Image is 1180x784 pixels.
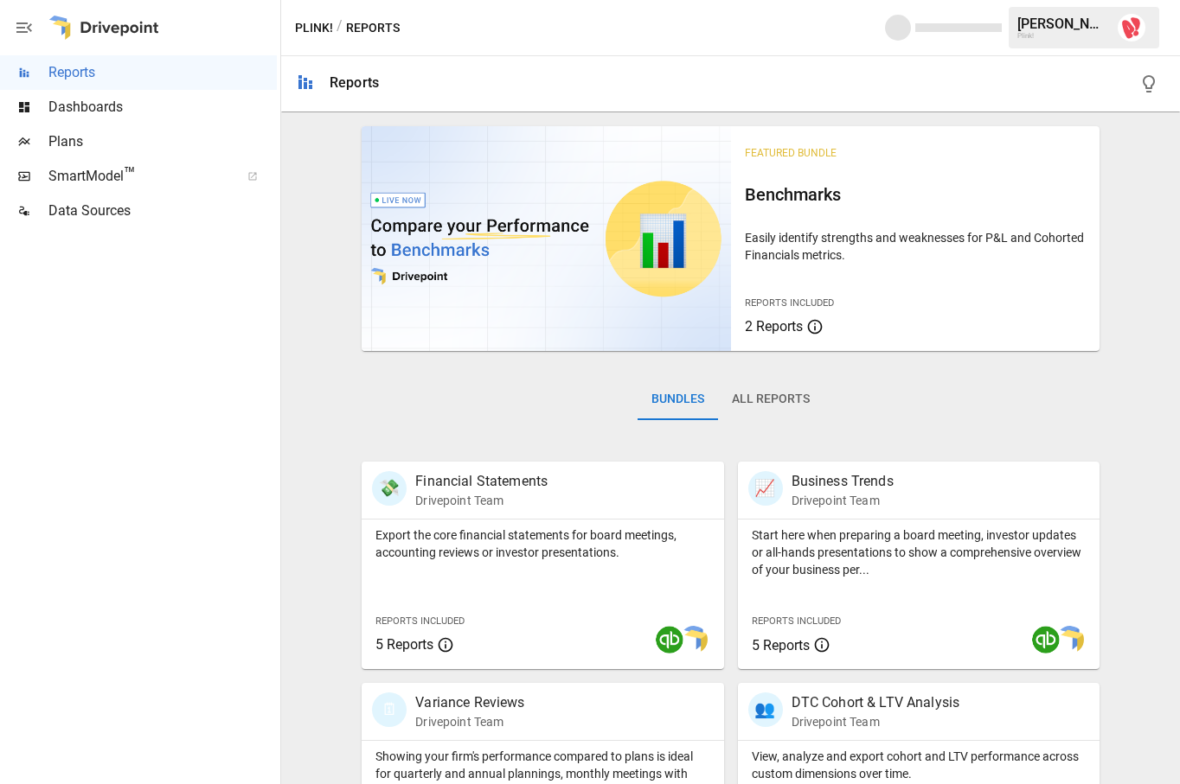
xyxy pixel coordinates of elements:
p: Easily identify strengths and weaknesses for P&L and Cohorted Financials metrics. [745,229,1086,264]
div: 📈 [748,471,783,506]
img: quickbooks [656,626,683,653]
p: Drivepoint Team [415,492,548,509]
span: Reports [48,62,277,83]
div: Reports [330,74,379,91]
span: ™ [124,163,136,185]
p: Export the core financial statements for board meetings, accounting reviews or investor presentat... [375,526,709,561]
div: Plink! [1017,32,1107,40]
p: Start here when preparing a board meeting, investor updates or all-hands presentations to show a ... [752,526,1086,578]
p: Financial Statements [415,471,548,492]
p: Variance Reviews [415,692,524,713]
img: Max Luthy [1118,14,1145,41]
button: Bundles [638,379,718,420]
span: SmartModel [48,166,228,187]
button: Max Luthy [1107,3,1156,52]
img: smart model [1056,626,1084,653]
p: Drivepoint Team [415,713,524,730]
button: All Reports [718,379,824,420]
p: View, analyze and export cohort and LTV performance across custom dimensions over time. [752,748,1086,782]
span: Reports Included [375,615,465,627]
div: 💸 [372,471,407,506]
p: Drivepoint Team [792,713,960,730]
span: Plans [48,131,277,152]
span: Featured Bundle [745,147,837,159]
div: 🗓 [372,692,407,727]
span: Data Sources [48,201,277,221]
button: Plink! [295,17,333,39]
div: [PERSON_NAME] [1017,16,1107,32]
span: Reports Included [752,615,841,627]
img: video thumbnail [362,126,730,351]
span: 2 Reports [745,318,803,335]
img: smart model [680,626,708,653]
h6: Benchmarks [745,181,1086,208]
span: Reports Included [745,297,834,309]
p: Business Trends [792,471,894,492]
div: / [337,17,343,39]
p: DTC Cohort & LTV Analysis [792,692,960,713]
span: 5 Reports [752,637,810,653]
span: 5 Reports [375,636,433,653]
span: Dashboards [48,97,277,118]
p: Drivepoint Team [792,492,894,509]
img: quickbooks [1032,626,1060,653]
div: 👥 [748,692,783,727]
